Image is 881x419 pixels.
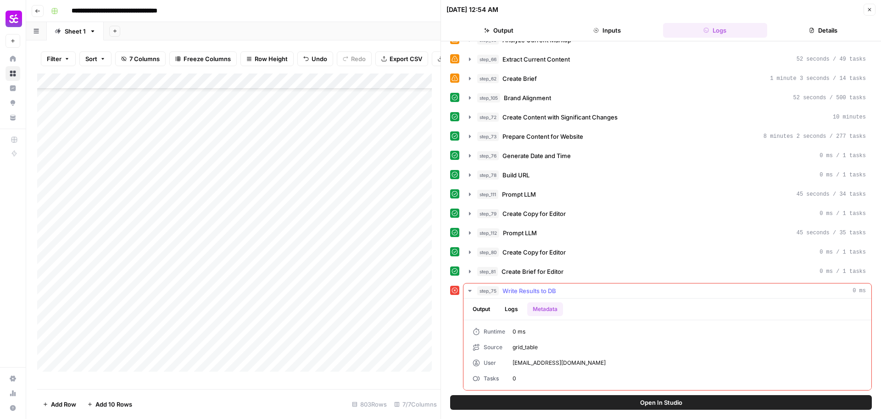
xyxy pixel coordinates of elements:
[820,152,866,160] span: 0 ms / 1 tasks
[477,74,499,83] span: step_62
[82,397,138,412] button: Add 10 Rows
[502,170,530,180] span: Build URL
[477,190,498,199] span: step_111
[663,23,768,38] button: Logs
[41,51,76,66] button: Filter
[502,74,537,83] span: Create Brief
[477,170,499,180] span: step_78
[6,51,20,66] a: Home
[640,398,682,407] span: Open In Studio
[47,54,61,63] span: Filter
[337,51,372,66] button: Redo
[477,55,499,64] span: step_66
[390,54,422,63] span: Export CSV
[502,209,566,218] span: Create Copy for Editor
[473,343,505,351] div: Source
[820,209,866,218] span: 0 ms / 1 tasks
[463,91,871,105] button: 52 seconds / 500 tasks
[502,151,571,160] span: Generate Date and Time
[833,113,866,121] span: 10 minutes
[463,283,871,298] button: 0 ms
[473,328,505,336] div: Runtime
[502,190,536,199] span: Prompt LLM
[502,113,618,122] span: Create Сontent with Significant Changes
[6,11,22,27] img: Smartcat Logo
[853,287,866,295] span: 0 ms
[477,209,499,218] span: step_79
[527,302,563,316] button: Metadata
[240,51,294,66] button: Row Height
[513,359,862,367] span: [EMAIL_ADDRESS][DOMAIN_NAME]
[793,94,866,102] span: 52 seconds / 500 tasks
[6,7,20,30] button: Workspace: Smartcat
[797,190,866,198] span: 45 seconds / 34 tasks
[467,302,496,316] button: Output
[348,397,390,412] div: 803 Rows
[797,55,866,63] span: 52 seconds / 49 tasks
[771,23,875,38] button: Details
[502,267,563,276] span: Create Brief for Editor
[312,54,327,63] span: Undo
[463,168,871,182] button: 0 ms / 1 tasks
[6,81,20,96] a: Insights
[95,400,132,409] span: Add 10 Rows
[477,228,499,238] span: step_112
[375,51,428,66] button: Export CSV
[477,113,499,122] span: step_72
[503,228,537,238] span: Prompt LLM
[463,299,871,390] div: 0 ms
[6,371,20,386] a: Settings
[499,302,524,316] button: Logs
[51,400,76,409] span: Add Row
[477,151,499,160] span: step_76
[513,374,862,383] span: 0
[820,267,866,276] span: 0 ms / 1 tasks
[502,286,556,295] span: Write Results to DB
[463,226,871,240] button: 45 seconds / 35 tasks
[85,54,97,63] span: Sort
[477,286,499,295] span: step_75
[463,148,871,163] button: 0 ms / 1 tasks
[79,51,112,66] button: Sort
[463,129,871,144] button: 8 minutes 2 seconds / 277 tasks
[463,264,871,279] button: 0 ms / 1 tasks
[47,22,104,40] a: Sheet 1
[463,245,871,260] button: 0 ms / 1 tasks
[764,132,866,141] span: 8 minutes 2 seconds / 277 tasks
[463,206,871,221] button: 0 ms / 1 tasks
[446,5,498,14] div: [DATE] 12:54 AM
[255,54,288,63] span: Row Height
[473,359,505,367] div: User
[450,395,872,410] button: Open In Studio
[6,96,20,110] a: Opportunities
[504,93,551,102] span: Brand Alignment
[6,401,20,415] button: Help + Support
[463,187,871,202] button: 45 seconds / 34 tasks
[6,66,20,81] a: Browse
[184,54,231,63] span: Freeze Columns
[502,132,583,141] span: Prepare Content for Website
[37,397,82,412] button: Add Row
[477,267,498,276] span: step_81
[820,171,866,179] span: 0 ms / 1 tasks
[129,54,160,63] span: 7 Columns
[390,397,440,412] div: 7/7 Columns
[502,248,566,257] span: Create Copy for Editor
[169,51,237,66] button: Freeze Columns
[463,52,871,67] button: 52 seconds / 49 tasks
[797,229,866,237] span: 45 seconds / 35 tasks
[502,55,570,64] span: Extract Current Content
[820,248,866,256] span: 0 ms / 1 tasks
[513,328,862,336] span: 0 ms
[473,374,505,383] div: Tasks
[463,71,871,86] button: 1 minute 3 seconds / 14 tasks
[297,51,333,66] button: Undo
[6,386,20,401] a: Usage
[115,51,166,66] button: 7 Columns
[555,23,659,38] button: Inputs
[6,110,20,125] a: Your Data
[770,74,866,83] span: 1 minute 3 seconds / 14 tasks
[446,23,551,38] button: Output
[477,248,499,257] span: step_80
[513,343,862,351] span: grid_table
